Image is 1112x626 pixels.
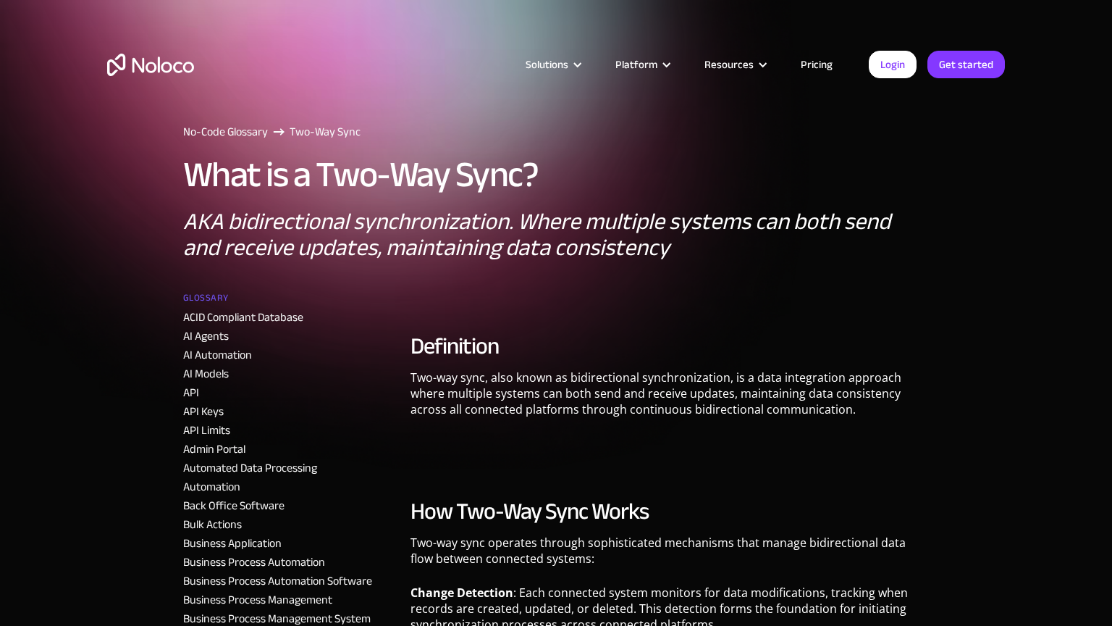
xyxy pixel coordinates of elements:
[686,55,783,74] div: Resources
[183,533,282,554] a: Business Application
[183,476,240,498] a: Automation
[183,570,372,592] a: Business Process Automation Software
[183,551,325,573] a: Business Process Automation
[183,514,242,535] a: Bulk Actions
[410,370,930,428] p: Two-way sync, also known as bidirectional synchronization, is a data integration approach where m...
[410,497,930,526] h2: How Two-Way Sync Works
[183,344,252,366] a: AI Automation
[183,287,229,309] h2: Glossary
[410,535,930,577] p: Two-way sync operates through sophisticated mechanisms that manage bidirectional data flow betwee...
[783,55,851,74] a: Pricing
[183,287,399,309] a: Glossary
[183,589,332,611] a: Business Process Management
[615,55,657,74] div: Platform
[183,363,229,385] a: AI Models
[183,438,245,460] a: Admin Portal
[507,55,597,74] div: Solutions
[183,209,930,261] p: AKA bidirectional synchronization. Where multiple systems can both send and receive updates, main...
[410,332,930,361] h2: Definition
[183,401,224,422] a: API Keys
[704,55,754,74] div: Resources
[410,435,930,462] p: ‍
[927,51,1005,78] a: Get started
[183,382,199,404] a: API
[597,55,686,74] div: Platform
[183,325,229,347] a: AI Agents
[869,51,917,78] a: Login
[183,420,230,441] a: API Limits
[410,585,513,601] strong: Change Detection
[107,54,194,76] a: home
[183,457,317,479] a: Automated Data Processing
[183,495,285,517] a: Back Office Software
[183,155,539,194] h1: What is a Two-Way Sync?
[183,306,303,328] a: ACID Compliant Database
[526,55,568,74] div: Solutions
